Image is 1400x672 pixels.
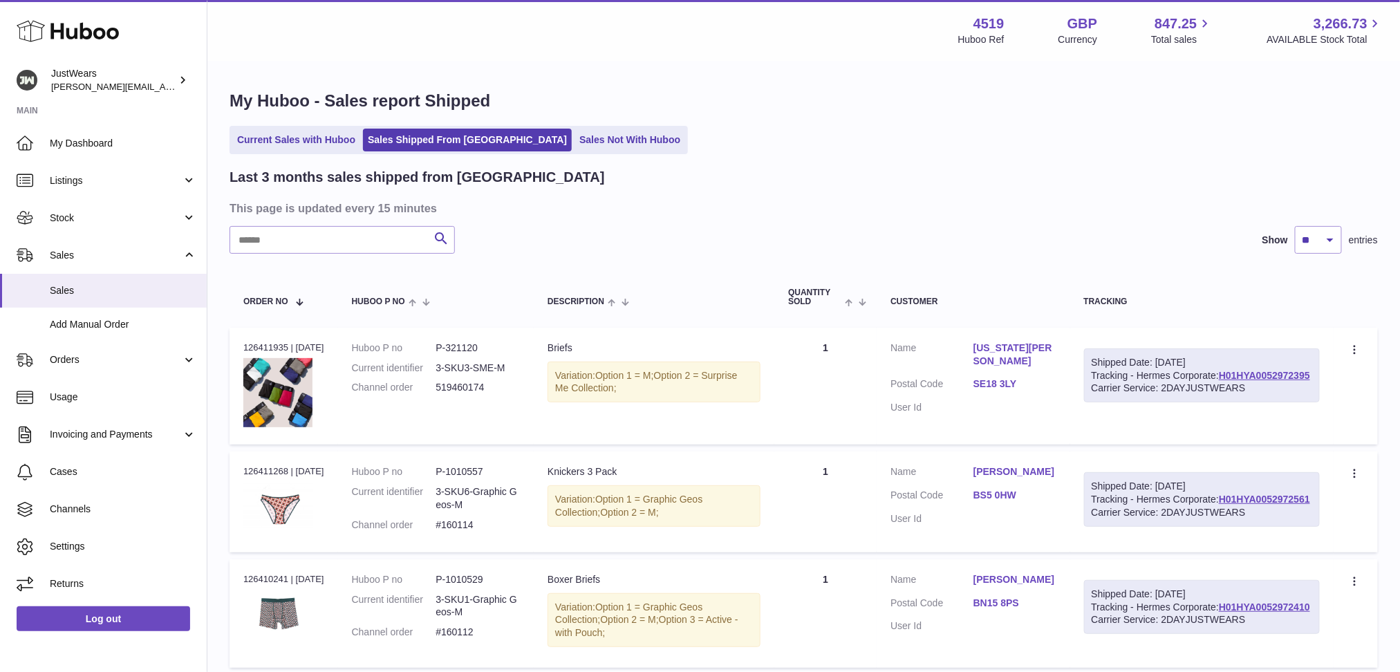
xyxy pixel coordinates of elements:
[1084,580,1320,635] div: Tracking - Hermes Corporate:
[600,507,658,518] span: Option 2 = M;
[352,465,436,478] dt: Huboo P no
[973,15,1005,33] strong: 4519
[890,619,973,633] dt: User Id
[1084,472,1320,527] div: Tracking - Hermes Corporate:
[958,33,1005,46] div: Huboo Ref
[788,288,841,306] span: Quantity Sold
[50,503,196,516] span: Channels
[548,573,760,586] div: Boxer Briefs
[548,485,760,527] div: Variation:
[548,593,760,648] div: Variation:
[1151,33,1213,46] span: Total sales
[51,81,277,92] span: [PERSON_NAME][EMAIL_ADDRESS][DOMAIN_NAME]
[232,129,360,151] a: Current Sales with Huboo
[973,342,1056,368] a: [US_STATE][PERSON_NAME]
[575,129,685,151] a: Sales Not With Huboo
[1155,15,1197,33] span: 847.25
[1084,348,1320,403] div: Tracking - Hermes Corporate:
[1262,234,1288,247] label: Show
[1092,382,1312,395] div: Carrier Service: 2DAYJUSTWEARS
[243,465,324,478] div: 126411268 | [DATE]
[230,168,605,187] h2: Last 3 months sales shipped from [GEOGRAPHIC_DATA]
[548,362,760,403] div: Variation:
[548,465,760,478] div: Knickers 3 Pack
[243,358,312,427] img: 45191626890105.jpg
[436,593,520,619] dd: 3-SKU1-Graphic Geos-M
[1314,15,1368,33] span: 3,266.73
[1219,494,1310,505] a: H01HYA0052972561
[352,519,436,532] dt: Channel order
[50,249,182,262] span: Sales
[50,174,182,187] span: Listings
[352,573,436,586] dt: Huboo P no
[555,494,702,518] span: Option 1 = Graphic Geos Collection;
[774,328,877,445] td: 1
[1067,15,1097,33] strong: GBP
[890,401,973,414] dt: User Id
[890,573,973,590] dt: Name
[1151,15,1213,46] a: 847.25 Total sales
[555,370,738,394] span: Option 2 = Surprise Me Collection;
[230,90,1378,112] h1: My Huboo - Sales report Shipped
[548,297,604,306] span: Description
[50,284,196,297] span: Sales
[1092,356,1312,369] div: Shipped Date: [DATE]
[595,370,653,381] span: Option 1 = M;
[973,597,1056,610] a: BN15 8PS
[436,519,520,532] dd: #160114
[50,540,196,553] span: Settings
[50,353,182,366] span: Orders
[352,381,436,394] dt: Channel order
[890,597,973,613] dt: Postal Code
[973,489,1056,502] a: BS5 0HW
[363,129,572,151] a: Sales Shipped From [GEOGRAPHIC_DATA]
[890,342,973,371] dt: Name
[50,137,196,150] span: My Dashboard
[1267,15,1383,46] a: 3,266.73 AVAILABLE Stock Total
[50,318,196,331] span: Add Manual Order
[436,342,520,355] dd: P-321120
[436,626,520,639] dd: #160112
[436,485,520,512] dd: 3-SKU6-Graphic Geos-M
[1092,588,1312,601] div: Shipped Date: [DATE]
[17,606,190,631] a: Log out
[50,465,196,478] span: Cases
[352,297,405,306] span: Huboo P no
[436,465,520,478] dd: P-1010557
[890,512,973,525] dt: User Id
[243,342,324,354] div: 126411935 | [DATE]
[555,614,738,638] span: Option 3 = Active - with Pouch;
[243,483,312,529] img: 45191726769363.jpg
[890,297,1056,306] div: Customer
[1084,297,1320,306] div: Tracking
[1092,480,1312,493] div: Shipped Date: [DATE]
[973,465,1056,478] a: [PERSON_NAME]
[50,212,182,225] span: Stock
[890,489,973,505] dt: Postal Code
[973,377,1056,391] a: SE18 3LY
[51,67,176,93] div: JustWears
[1092,613,1312,626] div: Carrier Service: 2DAYJUSTWEARS
[1349,234,1378,247] span: entries
[548,342,760,355] div: Briefs
[352,593,436,619] dt: Current identifier
[1219,601,1310,613] a: H01HYA0052972410
[436,573,520,586] dd: P-1010529
[436,381,520,394] dd: 519460174
[50,428,182,441] span: Invoicing and Payments
[774,559,877,669] td: 1
[1267,33,1383,46] span: AVAILABLE Stock Total
[352,626,436,639] dt: Channel order
[1058,33,1098,46] div: Currency
[243,590,312,636] img: 45191726759734.JPG
[436,362,520,375] dd: 3-SKU3-SME-M
[890,465,973,482] dt: Name
[230,200,1374,216] h3: This page is updated every 15 minutes
[774,451,877,552] td: 1
[243,573,324,586] div: 126410241 | [DATE]
[1219,370,1310,381] a: H01HYA0052972395
[352,342,436,355] dt: Huboo P no
[973,573,1056,586] a: [PERSON_NAME]
[890,377,973,394] dt: Postal Code
[600,614,658,625] span: Option 2 = M;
